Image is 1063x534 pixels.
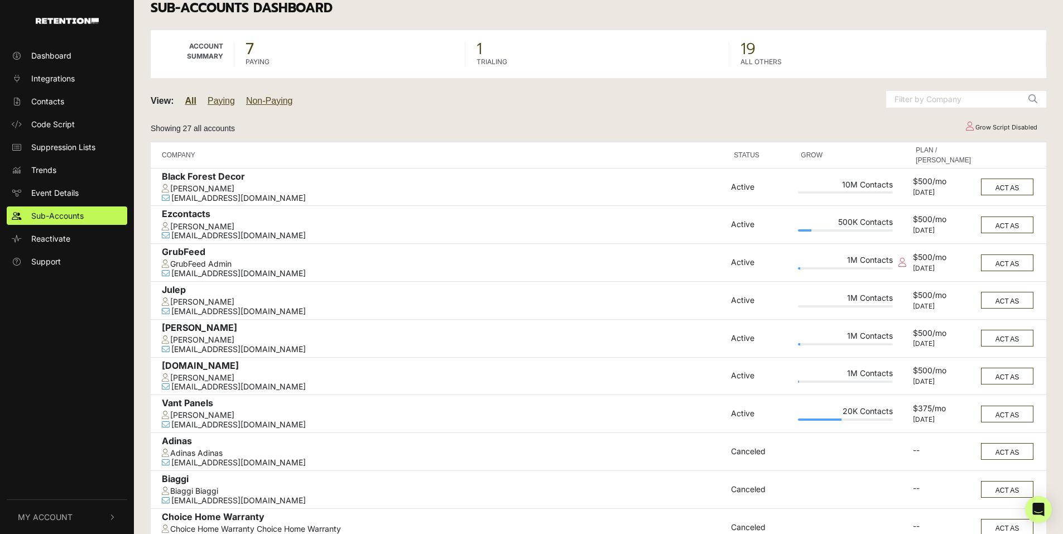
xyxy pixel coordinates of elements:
[981,406,1033,422] button: ACT AS
[31,141,95,153] span: Suppression Lists
[185,96,196,105] a: All
[162,360,725,373] div: [DOMAIN_NAME]
[798,407,893,418] div: 20K Contacts
[798,331,893,343] div: 1M Contacts
[798,305,893,307] div: Plan Usage: 0%
[886,91,1020,108] input: Filter by Company
[151,142,728,168] th: COMPANY
[728,142,795,168] th: STATUS
[798,381,893,383] div: Plan Usage: 1%
[913,446,974,458] div: --
[913,253,974,264] div: $500/mo
[7,46,127,65] a: Dashboard
[798,218,893,229] div: 500K Contacts
[981,217,1033,233] button: ACT AS
[910,142,977,168] th: PLAN / [PERSON_NAME]
[162,474,725,487] div: Biaggi
[913,189,974,196] div: [DATE]
[162,259,725,269] div: GrubFeed Admin
[728,357,795,395] td: Active
[728,206,795,244] td: Active
[913,215,974,227] div: $500/mo
[798,343,893,345] div: Plan Usage: 2%
[162,398,725,411] div: Vant Panels
[7,206,127,225] a: Sub-Accounts
[798,369,893,381] div: 1M Contacts
[798,191,893,194] div: Plan Usage: 0%
[246,37,254,61] strong: 7
[162,335,725,345] div: [PERSON_NAME]
[728,395,795,433] td: Active
[18,511,73,523] span: My Account
[913,264,974,272] div: [DATE]
[7,500,127,534] button: My Account
[162,222,725,232] div: [PERSON_NAME]
[795,142,896,168] th: GROW
[7,229,127,248] a: Reactivate
[477,41,718,57] span: 1
[208,96,235,105] a: Paying
[477,57,507,67] label: TRIALING
[162,297,725,307] div: [PERSON_NAME]
[162,373,725,383] div: [PERSON_NAME]
[798,418,893,421] div: Plan Usage: 46%
[162,487,725,496] div: Biaggi Biaggi
[162,307,725,316] div: [EMAIL_ADDRESS][DOMAIN_NAME]
[913,340,974,348] div: [DATE]
[913,416,974,424] div: [DATE]
[162,458,725,468] div: [EMAIL_ADDRESS][DOMAIN_NAME]
[31,73,75,84] span: Integrations
[981,254,1033,271] button: ACT AS
[162,411,725,420] div: [PERSON_NAME]
[162,209,725,222] div: Ezcontacts
[151,30,234,78] td: Account Summary
[31,118,75,130] span: Code Script
[162,512,725,525] div: Choice Home Warranty
[981,179,1033,195] button: ACT AS
[798,267,893,270] div: Plan Usage: 2%
[162,323,725,335] div: [PERSON_NAME]
[913,484,974,495] div: --
[981,292,1033,309] button: ACT AS
[7,92,127,110] a: Contacts
[7,161,127,179] a: Trends
[162,285,725,297] div: Julep
[728,244,795,282] td: Active
[151,1,1046,16] h3: Sub-accounts Dashboard
[162,171,725,184] div: Black Forest Decor
[151,96,174,105] strong: View:
[162,269,725,278] div: [EMAIL_ADDRESS][DOMAIN_NAME]
[162,449,725,458] div: Adinas Adinas
[7,69,127,88] a: Integrations
[913,404,974,416] div: $375/mo
[162,231,725,240] div: [EMAIL_ADDRESS][DOMAIN_NAME]
[798,256,893,267] div: 1M Contacts
[981,330,1033,347] button: ACT AS
[162,247,725,259] div: GrubFeed
[162,436,725,449] div: Adinas
[7,115,127,133] a: Code Script
[728,433,795,471] td: Canceled
[981,368,1033,384] button: ACT AS
[798,229,893,232] div: Plan Usage: 14%
[913,522,974,533] div: --
[7,138,127,156] a: Suppression Lists
[31,210,84,222] span: Sub-Accounts
[162,420,725,430] div: [EMAIL_ADDRESS][DOMAIN_NAME]
[7,252,127,271] a: Support
[162,525,725,534] div: Choice Home Warranty Choice Home Warranty
[898,258,906,267] i: Collection script disabled
[246,57,270,67] label: PAYING
[955,118,1046,137] td: Grow Script Disabled
[31,164,56,176] span: Trends
[36,18,99,24] img: Retention.com
[913,366,974,378] div: $500/mo
[728,470,795,508] td: Canceled
[246,96,293,105] a: Non-Paying
[7,184,127,202] a: Event Details
[162,496,725,506] div: [EMAIL_ADDRESS][DOMAIN_NAME]
[31,95,64,107] span: Contacts
[728,281,795,319] td: Active
[913,227,974,234] div: [DATE]
[162,194,725,203] div: [EMAIL_ADDRESS][DOMAIN_NAME]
